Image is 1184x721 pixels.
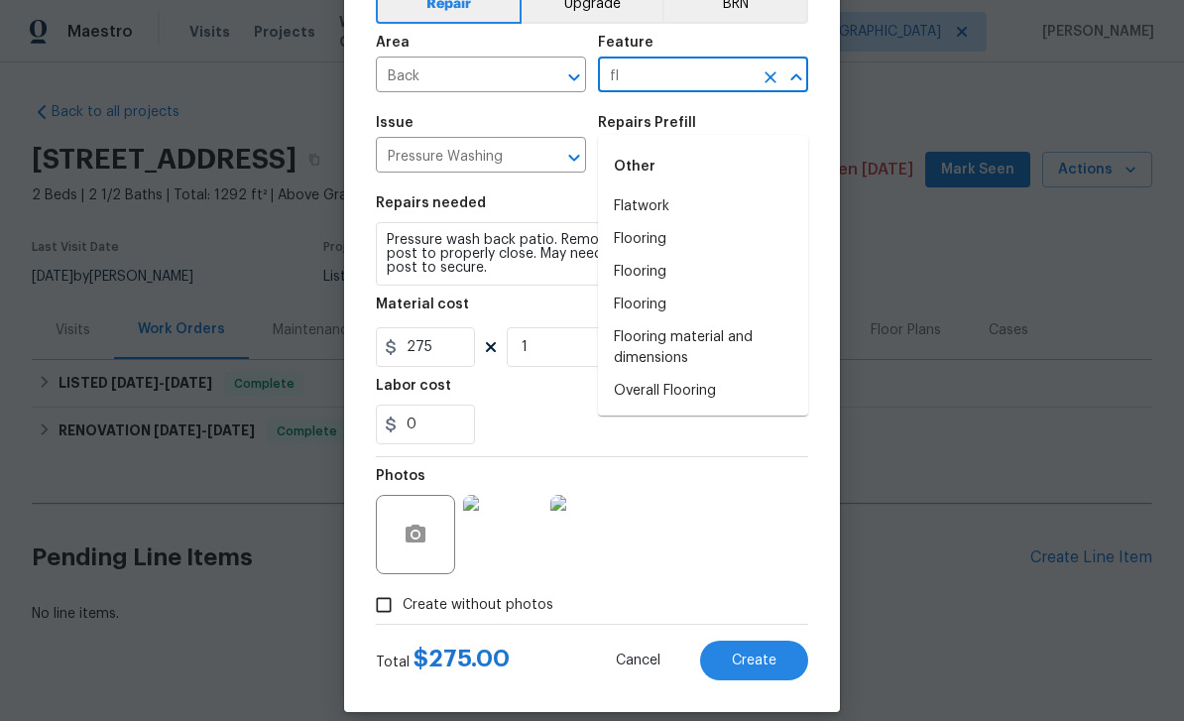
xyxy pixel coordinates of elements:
[598,116,696,130] h5: Repairs Prefill
[376,116,414,130] h5: Issue
[616,654,660,668] span: Cancel
[598,375,808,408] li: Overall Flooring
[757,63,784,91] button: Clear
[700,641,808,680] button: Create
[403,595,553,616] span: Create without photos
[376,222,808,286] textarea: Pressure wash back patio. Remove weeds and plumb the gate post to properly close. May need 1 back...
[376,649,510,672] div: Total
[376,379,451,393] h5: Labor cost
[414,647,510,670] span: $ 275.00
[598,321,808,375] li: Flooring material and dimensions
[584,641,692,680] button: Cancel
[598,190,808,223] li: Flatwork
[598,143,808,190] div: Other
[598,289,808,321] li: Flooring
[598,36,653,50] h5: Feature
[782,63,810,91] button: Close
[376,36,410,50] h5: Area
[376,469,425,483] h5: Photos
[732,654,776,668] span: Create
[598,256,808,289] li: Flooring
[560,144,588,172] button: Open
[376,298,469,311] h5: Material cost
[598,223,808,256] li: Flooring
[560,63,588,91] button: Open
[376,196,486,210] h5: Repairs needed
